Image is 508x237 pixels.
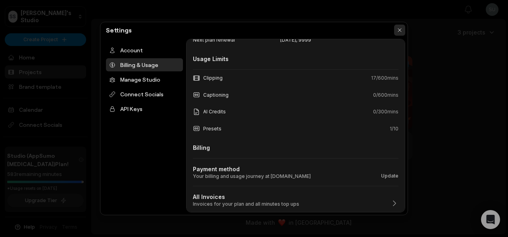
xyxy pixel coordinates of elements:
[80,46,87,52] img: tab_keywords_by_traffic_grey.svg
[193,193,299,201] h3: All Invoices
[23,46,29,52] img: tab_domain_overview_orange.svg
[21,21,87,27] div: Domain: [DOMAIN_NAME]
[106,102,183,115] div: API Keys
[193,143,398,152] h2: Billing
[106,58,183,71] div: Billing & Usage
[106,44,183,57] div: Account
[193,201,299,207] p: Invoices for your plan and all minutes top ups
[193,165,311,173] h3: Payment method
[373,92,398,99] span: 0 / 600 mins
[193,173,311,180] p: Your billing and usage journey at [DOMAIN_NAME]
[22,13,39,19] div: v 4.0.25
[381,172,398,180] button: Update
[13,13,19,19] img: logo_orange.svg
[390,125,398,132] span: 1 / 10
[106,73,183,86] div: Manage Studio
[89,47,131,52] div: Keywords by Traffic
[32,47,71,52] div: Domain Overview
[193,108,226,115] div: AI Credits
[103,25,135,35] h2: Settings
[13,21,19,27] img: website_grey.svg
[262,36,329,44] span: [DATE], 9999
[193,91,229,99] div: Captioning
[193,75,223,82] div: Clipping
[193,36,260,44] span: Next plan renewal
[193,55,398,63] div: Usage Limits
[373,108,398,115] span: 0 / 300 mins
[106,88,183,101] div: Connect Socials
[193,125,221,132] div: Presets
[371,75,398,82] span: 17 / 600 mins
